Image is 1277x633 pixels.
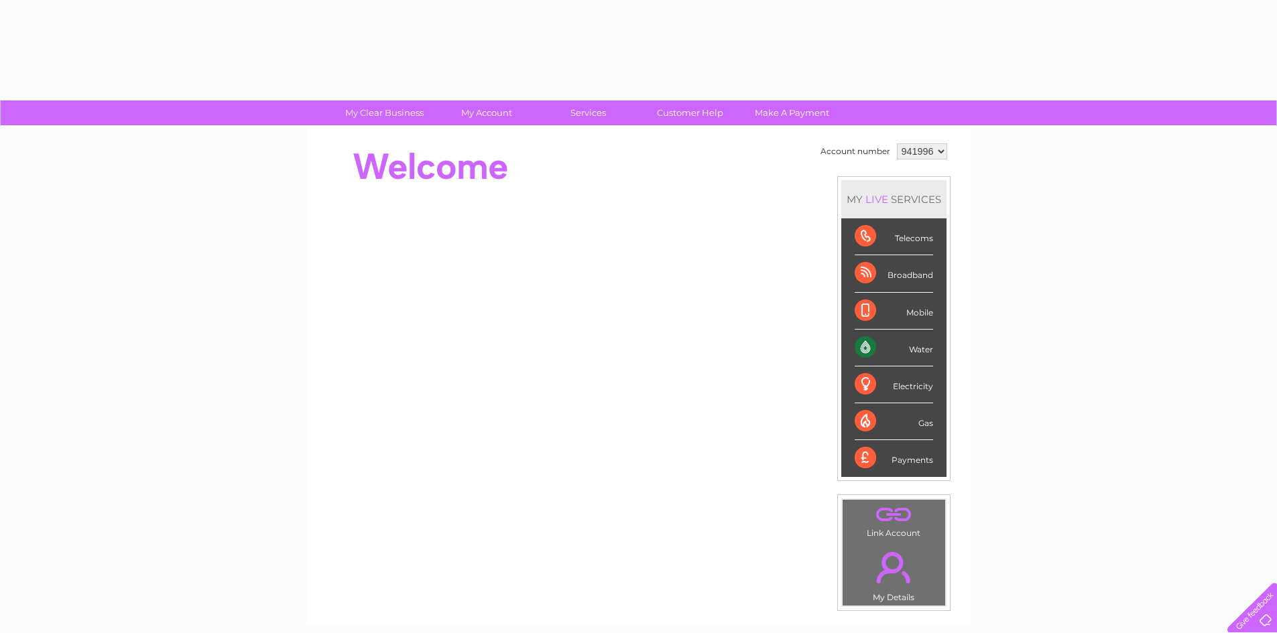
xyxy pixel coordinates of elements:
[855,255,933,292] div: Broadband
[855,330,933,366] div: Water
[635,100,745,125] a: Customer Help
[841,180,947,218] div: MY SERVICES
[855,293,933,330] div: Mobile
[855,218,933,255] div: Telecoms
[855,403,933,440] div: Gas
[846,503,942,526] a: .
[846,544,942,591] a: .
[842,541,946,606] td: My Details
[855,366,933,403] div: Electricity
[737,100,847,125] a: Make A Payment
[863,193,891,206] div: LIVE
[431,100,542,125] a: My Account
[533,100,644,125] a: Services
[842,499,946,541] td: Link Account
[329,100,440,125] a: My Clear Business
[855,440,933,476] div: Payments
[817,140,894,163] td: Account number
